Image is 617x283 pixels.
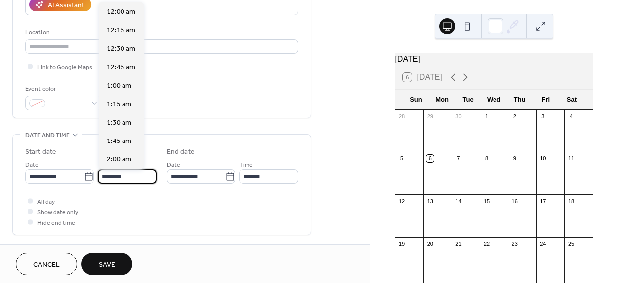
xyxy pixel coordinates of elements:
[25,147,56,157] div: Start date
[48,0,84,11] div: AI Assistant
[99,260,115,270] span: Save
[107,154,131,165] span: 2:00 am
[107,25,135,36] span: 12:15 am
[107,7,135,17] span: 12:00 am
[539,155,547,162] div: 10
[511,113,518,120] div: 2
[107,118,131,128] span: 1:30 am
[25,130,70,141] span: Date and time
[511,155,518,162] div: 9
[239,160,253,170] span: Time
[426,113,434,120] div: 29
[455,113,462,120] div: 30
[567,155,575,162] div: 11
[403,90,429,110] div: Sun
[25,160,39,170] span: Date
[483,113,490,120] div: 1
[33,260,60,270] span: Cancel
[107,62,135,73] span: 12:45 am
[16,253,77,275] button: Cancel
[511,240,518,248] div: 23
[107,81,131,91] span: 1:00 am
[398,113,405,120] div: 28
[483,155,490,162] div: 8
[167,147,195,157] div: End date
[25,27,296,38] div: Location
[481,90,507,110] div: Wed
[107,99,131,110] span: 1:15 am
[455,197,462,205] div: 14
[426,155,434,162] div: 6
[455,155,462,162] div: 7
[37,207,78,218] span: Show date only
[539,197,547,205] div: 17
[429,90,455,110] div: Mon
[483,197,490,205] div: 15
[37,218,75,228] span: Hide end time
[567,240,575,248] div: 25
[25,84,100,94] div: Event color
[567,197,575,205] div: 18
[37,197,55,207] span: All day
[539,113,547,120] div: 3
[395,53,593,65] div: [DATE]
[398,197,405,205] div: 12
[98,160,112,170] span: Time
[107,136,131,146] span: 1:45 am
[539,240,547,248] div: 24
[81,253,132,275] button: Save
[455,240,462,248] div: 21
[567,113,575,120] div: 4
[426,197,434,205] div: 13
[167,160,180,170] span: Date
[398,240,405,248] div: 19
[483,240,490,248] div: 22
[37,62,92,73] span: Link to Google Maps
[559,90,585,110] div: Sat
[533,90,559,110] div: Fri
[455,90,481,110] div: Tue
[507,90,533,110] div: Thu
[107,44,135,54] span: 12:30 am
[511,197,518,205] div: 16
[426,240,434,248] div: 20
[398,155,405,162] div: 5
